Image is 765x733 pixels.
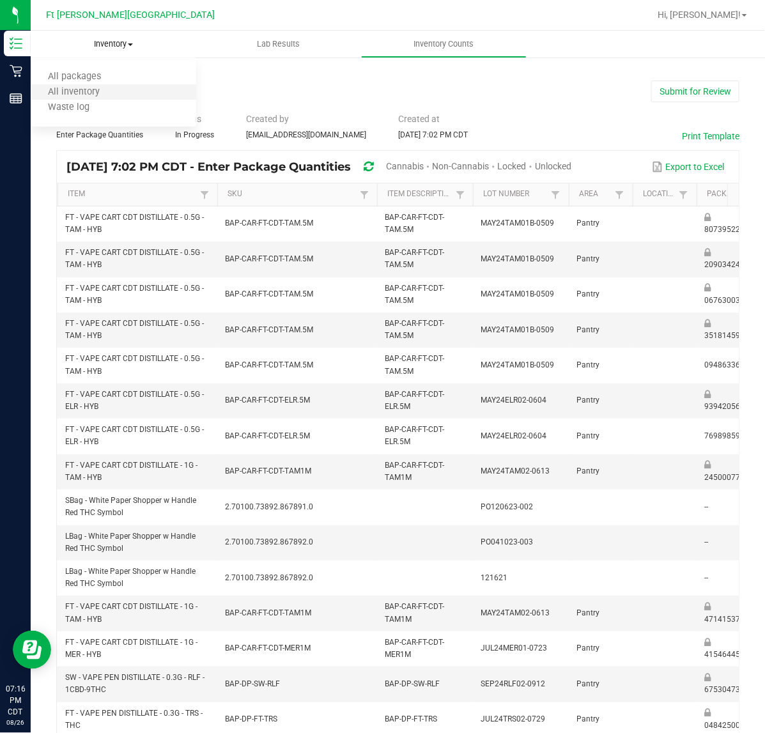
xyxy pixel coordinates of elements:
[225,714,277,723] span: BAP-DP-FT-TRS
[10,37,22,50] inline-svg: Inventory
[10,65,22,77] inline-svg: Retail
[65,354,204,375] span: FT - VAPE CART CDT DISTILLATE - 0.5G - TAM - HYB
[225,289,313,298] span: BAP-CAR-FT-CDT-TAM.5M
[65,602,197,623] span: FT - VAPE CART CDT DISTILLATE - 1G - TAM - HYB
[65,390,204,411] span: FT - VAPE CART CDT DISTILLATE - 0.5G - ELR - HYB
[65,567,196,588] span: LBag - White Paper Shopper w Handle Red THC Symbol
[31,72,118,82] span: All packages
[498,161,527,171] span: Locked
[240,38,317,50] span: Lab Results
[65,638,197,659] span: FT - VAPE CART CDT DISTILLATE - 1G - MER - HYB
[246,114,289,124] span: Created by
[6,683,25,718] p: 07:16 PM CDT
[481,289,554,298] span: MAY24TAM01B-0509
[46,10,215,20] span: Ft [PERSON_NAME][GEOGRAPHIC_DATA]
[385,248,444,269] span: BAP-CAR-FT-CDT-TAM.5M
[576,254,599,263] span: Pantry
[65,496,196,517] span: SBag - White Paper Shopper w Handle Red THC Symbol
[658,10,741,20] span: Hi, [PERSON_NAME]!
[386,161,424,171] span: Cannabis
[398,130,468,139] span: [DATE] 7:02 PM CDT
[481,608,550,617] span: MAY24TAM02-0613
[65,461,197,482] span: FT - VAPE CART CDT DISTILLATE - 1G - TAM - HYB
[643,189,676,199] a: LocationSortable
[481,644,547,652] span: JUL24MER01-0723
[385,319,444,340] span: BAP-CAR-FT-CDT-TAM.5M
[225,467,311,475] span: BAP-CAR-FT-CDT-TAM1M
[196,31,362,58] a: Lab Results
[385,714,437,723] span: BAP-DP-FT-TRS
[576,219,599,228] span: Pantry
[676,187,692,203] a: Filter
[10,92,22,105] inline-svg: Reports
[13,631,51,669] iframe: Resource center
[225,396,310,405] span: BAP-CAR-FT-CDT-ELR.5M
[576,467,599,475] span: Pantry
[481,254,554,263] span: MAY24TAM01B-0509
[31,31,196,58] a: Inventory All packages All inventory Waste log
[385,354,444,375] span: BAP-CAR-FT-CDT-TAM.5M
[385,425,444,446] span: BAP-CAR-FT-CDT-ELR.5M
[197,187,212,203] a: Filter
[225,644,311,652] span: BAP-CAR-FT-CDT-MER1M
[612,187,628,203] a: Filter
[65,284,204,305] span: FT - VAPE CART CDT DISTILLATE - 0.5G - TAM - HYB
[704,573,708,582] span: --
[576,431,599,440] span: Pantry
[246,130,366,139] span: [EMAIL_ADDRESS][DOMAIN_NAME]
[481,325,554,334] span: MAY24TAM01B-0509
[65,248,204,269] span: FT - VAPE CART CDT DISTILLATE - 0.5G - TAM - HYB
[225,502,313,511] span: 2.70100.73892.867891.0
[65,319,204,340] span: FT - VAPE CART CDT DISTILLATE - 0.5G - TAM - HYB
[65,425,204,446] span: FT - VAPE CART CDT DISTILLATE - 0.5G - ELR - HYB
[396,38,491,50] span: Inventory Counts
[481,537,533,546] span: PO041023-003
[225,608,311,617] span: BAP-CAR-FT-CDT-TAM1M
[65,673,205,694] span: SW - VAPE PEN DISTILLATE - 0.3G - RLF - 1CBD-9THC
[385,602,444,623] span: BAP-CAR-FT-CDT-TAM1M
[704,537,708,546] span: --
[31,87,117,98] span: All inventory
[68,189,196,199] a: ItemSortable
[175,130,214,139] span: In Progress
[357,187,372,203] a: Filter
[481,502,533,511] span: PO120623-002
[6,718,25,727] p: 08/26
[66,155,581,179] div: [DATE] 7:02 PM CDT - Enter Package Quantities
[548,187,564,203] a: Filter
[31,102,107,113] span: Waste log
[65,709,203,730] span: FT - VAPE PEN DISTILLATE - 0.3G - TRS - THC
[387,189,452,199] a: Item DescriptionSortable
[385,284,444,305] span: BAP-CAR-FT-CDT-TAM.5M
[579,189,612,199] a: AreaSortable
[651,81,739,102] button: Submit for Review
[225,431,310,440] span: BAP-CAR-FT-CDT-ELR.5M
[225,537,313,546] span: 2.70100.73892.867892.0
[398,114,440,124] span: Created at
[649,156,728,178] button: Export to Excel
[682,130,739,143] button: Print Template
[481,396,546,405] span: MAY24ELR02-0604
[452,187,468,203] a: Filter
[576,289,599,298] span: Pantry
[225,219,313,228] span: BAP-CAR-FT-CDT-TAM.5M
[481,219,554,228] span: MAY24TAM01B-0509
[432,161,489,171] span: Non-Cannabis
[361,31,527,58] a: Inventory Counts
[576,644,599,652] span: Pantry
[385,213,444,234] span: BAP-CAR-FT-CDT-TAM.5M
[56,130,143,139] span: Enter Package Quantities
[225,573,313,582] span: 2.70100.73892.867892.0
[225,679,280,688] span: BAP-DP-SW-RLF
[385,390,444,411] span: BAP-CAR-FT-CDT-ELR.5M
[385,461,444,482] span: BAP-CAR-FT-CDT-TAM1M
[481,360,554,369] span: MAY24TAM01B-0509
[483,189,548,199] a: Lot NumberSortable
[576,679,599,688] span: Pantry
[225,254,313,263] span: BAP-CAR-FT-CDT-TAM.5M
[535,161,571,171] span: Unlocked
[65,532,196,553] span: LBag - White Paper Shopper w Handle Red THC Symbol
[576,360,599,369] span: Pantry
[228,189,356,199] a: SKUSortable
[385,638,444,659] span: BAP-CAR-FT-CDT-MER1M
